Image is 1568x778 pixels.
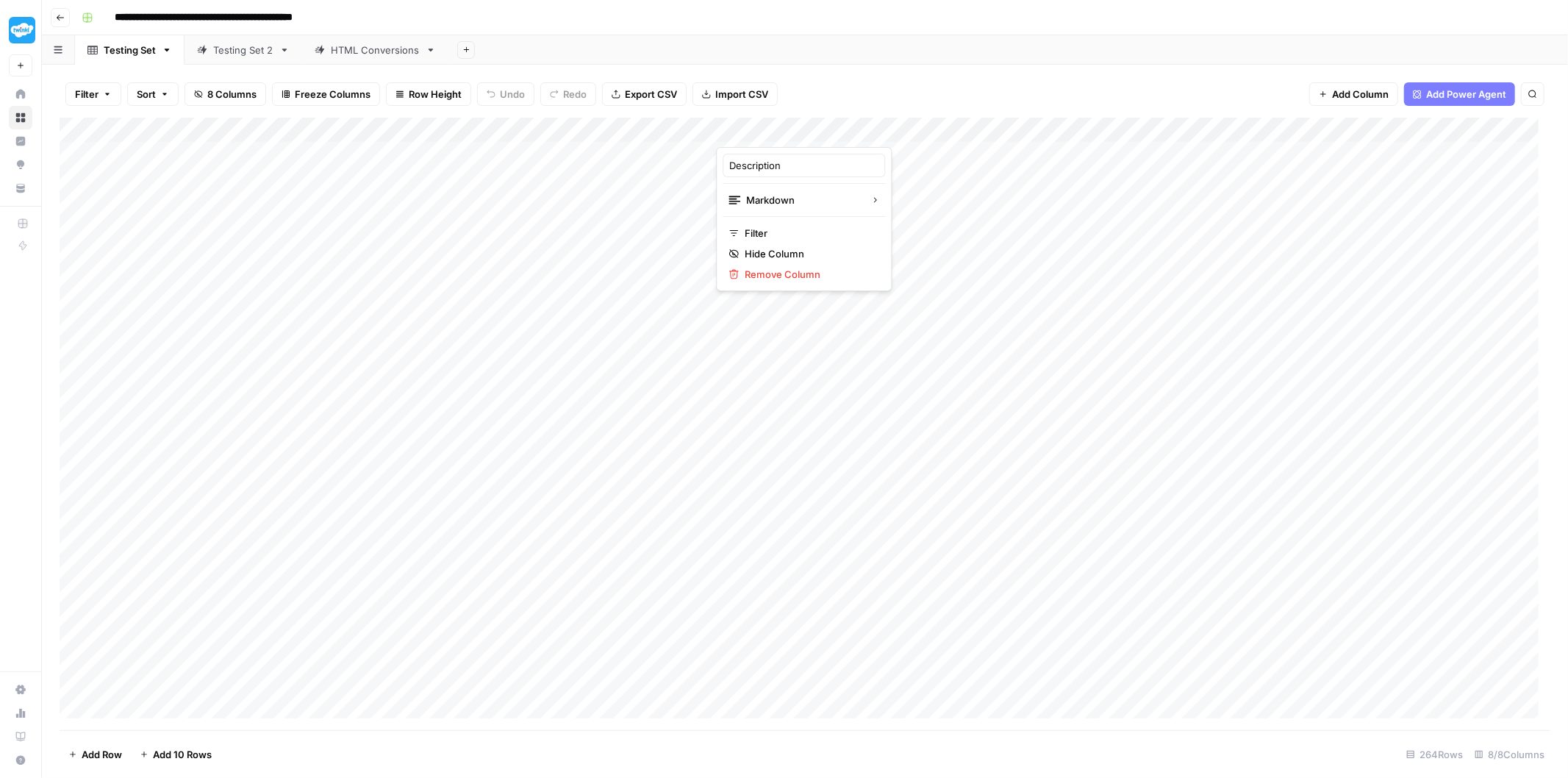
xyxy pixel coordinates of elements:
[302,35,448,65] a: HTML Conversions
[75,87,99,101] span: Filter
[82,747,122,762] span: Add Row
[1404,82,1515,106] button: Add Power Agent
[1332,87,1389,101] span: Add Column
[65,82,121,106] button: Filter
[131,743,221,766] button: Add 10 Rows
[9,678,32,702] a: Settings
[104,43,156,57] div: Testing Set
[477,82,534,106] button: Undo
[9,749,32,772] button: Help + Support
[602,82,687,106] button: Export CSV
[1400,743,1469,766] div: 264 Rows
[745,246,873,261] span: Hide Column
[1469,743,1550,766] div: 8/8 Columns
[625,87,677,101] span: Export CSV
[213,43,273,57] div: Testing Set 2
[9,176,32,200] a: Your Data
[75,35,185,65] a: Testing Set
[185,82,266,106] button: 8 Columns
[715,87,768,101] span: Import CSV
[692,82,778,106] button: Import CSV
[9,82,32,106] a: Home
[563,87,587,101] span: Redo
[500,87,525,101] span: Undo
[60,743,131,766] button: Add Row
[9,12,32,49] button: Workspace: Twinkl
[1309,82,1398,106] button: Add Column
[9,106,32,129] a: Browse
[153,747,212,762] span: Add 10 Rows
[745,226,873,240] span: Filter
[746,193,859,207] span: Markdown
[137,87,156,101] span: Sort
[409,87,462,101] span: Row Height
[1426,87,1506,101] span: Add Power Agent
[9,702,32,725] a: Usage
[127,82,179,106] button: Sort
[331,43,420,57] div: HTML Conversions
[9,129,32,153] a: Insights
[9,725,32,749] a: Learning Hub
[386,82,471,106] button: Row Height
[9,17,35,43] img: Twinkl Logo
[745,267,873,282] span: Remove Column
[540,82,596,106] button: Redo
[295,87,370,101] span: Freeze Columns
[185,35,302,65] a: Testing Set 2
[272,82,380,106] button: Freeze Columns
[207,87,257,101] span: 8 Columns
[9,153,32,176] a: Opportunities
